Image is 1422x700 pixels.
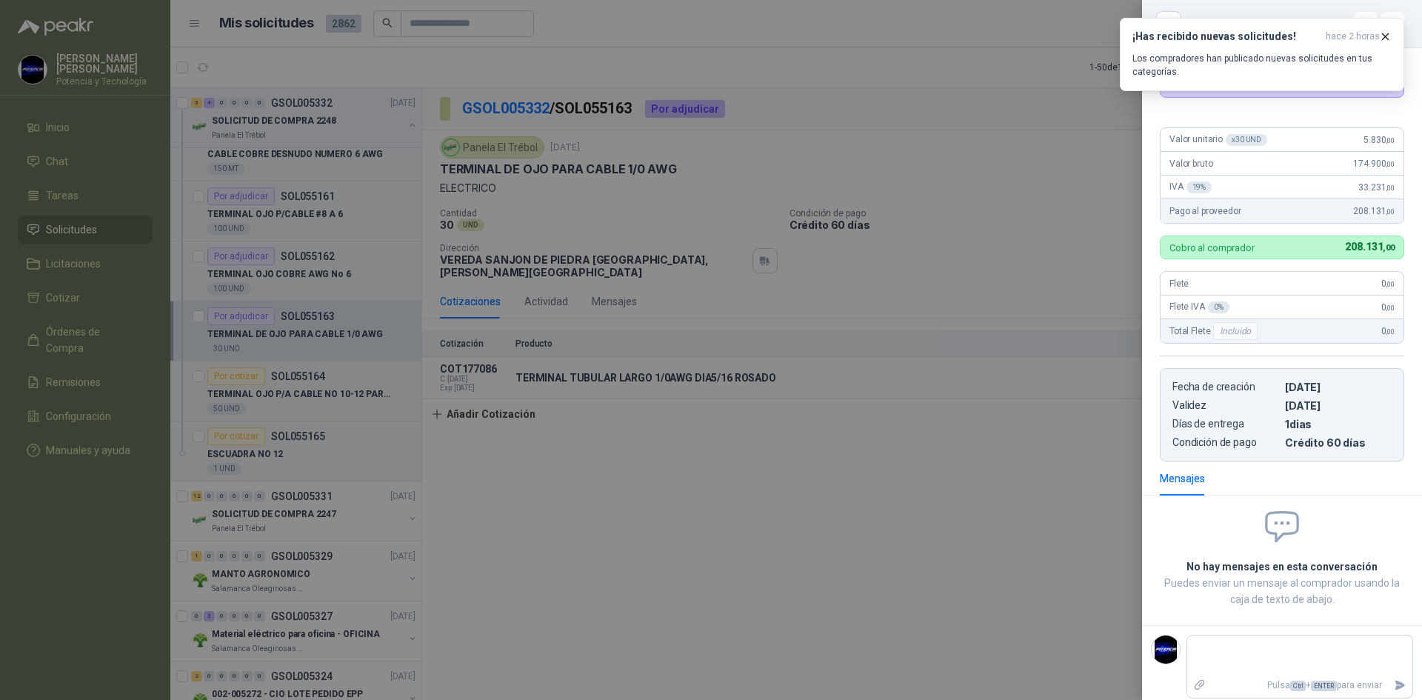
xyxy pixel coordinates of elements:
[1386,280,1395,288] span: ,00
[1152,636,1180,664] img: Company Logo
[1285,381,1392,393] p: [DATE]
[1386,304,1395,312] span: ,00
[1160,15,1178,33] button: Close
[1326,30,1380,43] span: hace 2 horas
[1169,134,1267,146] span: Valor unitario
[1208,301,1229,313] div: 0 %
[1285,418,1392,430] p: 1 dias
[1386,207,1395,216] span: ,00
[1212,673,1389,699] p: Pulsa + para enviar
[1160,575,1404,607] p: Puedes enviar un mensaje al comprador usando la caja de texto de abajo.
[1381,302,1395,313] span: 0
[1169,181,1212,193] span: IVA
[1169,243,1255,253] p: Cobro al comprador
[1160,559,1404,575] h2: No hay mensajes en esta conversación
[1172,436,1279,449] p: Condición de pago
[1290,681,1306,691] span: Ctrl
[1381,326,1395,336] span: 0
[1353,159,1395,169] span: 174.900
[1363,135,1395,145] span: 5.830
[1383,243,1395,253] span: ,00
[1169,322,1261,340] span: Total Flete
[1381,279,1395,289] span: 0
[1169,301,1229,313] span: Flete IVA
[1386,327,1395,336] span: ,00
[1226,134,1267,146] div: x 30 UND
[1160,470,1205,487] div: Mensajes
[1186,181,1212,193] div: 19 %
[1189,12,1404,36] div: COT177086
[1388,673,1412,699] button: Enviar
[1132,52,1392,79] p: Los compradores han publicado nuevas solicitudes en tus categorías.
[1187,673,1212,699] label: Adjuntar archivos
[1172,381,1279,393] p: Fecha de creación
[1285,436,1392,449] p: Crédito 60 días
[1169,159,1212,169] span: Valor bruto
[1169,206,1241,216] span: Pago al proveedor
[1169,279,1189,289] span: Flete
[1120,18,1404,91] button: ¡Has recibido nuevas solicitudes!hace 2 horas Los compradores han publicado nuevas solicitudes en...
[1311,681,1337,691] span: ENTER
[1285,399,1392,412] p: [DATE]
[1345,241,1395,253] span: 208.131
[1358,182,1395,193] span: 33.231
[1386,184,1395,192] span: ,00
[1386,136,1395,144] span: ,00
[1213,322,1258,340] div: Incluido
[1172,399,1279,412] p: Validez
[1353,206,1395,216] span: 208.131
[1386,160,1395,168] span: ,00
[1172,418,1279,430] p: Días de entrega
[1132,30,1320,43] h3: ¡Has recibido nuevas solicitudes!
